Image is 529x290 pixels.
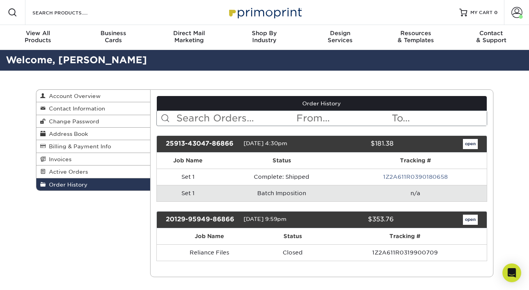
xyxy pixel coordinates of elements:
[494,10,498,15] span: 0
[244,140,287,146] span: [DATE] 4:30pm
[46,93,100,99] span: Account Overview
[36,140,151,153] a: Billing & Payment Info
[316,139,400,149] div: $181.38
[226,4,304,21] img: Primoprint
[262,228,324,244] th: Status
[262,244,324,261] td: Closed
[157,153,219,169] th: Job Name
[75,30,151,44] div: Cards
[470,9,493,16] span: MY CART
[219,169,344,185] td: Complete: Shipped
[378,30,453,37] span: Resources
[36,128,151,140] a: Address Book
[46,169,88,175] span: Active Orders
[244,216,287,222] span: [DATE] 9:59pm
[46,131,88,137] span: Address Book
[323,244,486,261] td: 1Z2A611R0319900709
[75,30,151,37] span: Business
[46,181,88,188] span: Order History
[227,30,302,37] span: Shop By
[32,8,108,17] input: SEARCH PRODUCTS.....
[151,25,227,50] a: Direct MailMarketing
[46,156,72,162] span: Invoices
[383,174,448,180] a: 1Z2A611R0390180658
[302,25,378,50] a: DesignServices
[157,169,219,185] td: Set 1
[151,30,227,44] div: Marketing
[219,153,344,169] th: Status
[391,111,486,126] input: To...
[46,118,99,125] span: Change Password
[344,185,487,201] td: n/a
[36,102,151,115] a: Contact Information
[219,185,344,201] td: Batch Imposition
[157,244,262,261] td: Reliance Files
[46,105,105,112] span: Contact Information
[296,111,391,126] input: From...
[151,30,227,37] span: Direct Mail
[454,30,529,37] span: Contact
[36,165,151,178] a: Active Orders
[176,111,296,126] input: Search Orders...
[454,30,529,44] div: & Support
[46,143,111,149] span: Billing & Payment Info
[344,153,487,169] th: Tracking #
[157,185,219,201] td: Set 1
[75,25,151,50] a: BusinessCards
[227,30,302,44] div: Industry
[463,139,478,149] a: open
[502,263,521,282] div: Open Intercom Messenger
[302,30,378,44] div: Services
[454,25,529,50] a: Contact& Support
[36,178,151,190] a: Order History
[36,153,151,165] a: Invoices
[302,30,378,37] span: Design
[36,115,151,128] a: Change Password
[36,90,151,102] a: Account Overview
[378,25,453,50] a: Resources& Templates
[160,139,244,149] div: 25913-43047-86866
[157,228,262,244] th: Job Name
[157,96,487,111] a: Order History
[323,228,486,244] th: Tracking #
[160,215,244,225] div: 20129-95949-86866
[378,30,453,44] div: & Templates
[463,215,478,225] a: open
[227,25,302,50] a: Shop ByIndustry
[316,215,400,225] div: $353.76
